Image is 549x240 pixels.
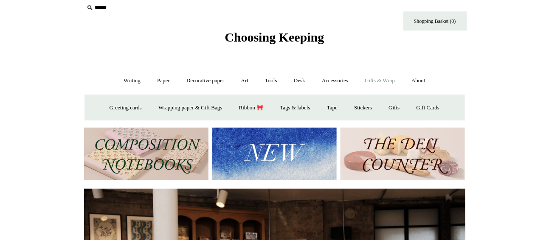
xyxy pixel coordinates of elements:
a: Stickers [346,97,380,119]
a: About [404,70,433,92]
a: Paper [149,70,177,92]
a: Tags & labels [273,97,318,119]
a: Writing [116,70,148,92]
img: The Deli Counter [341,128,465,181]
a: Desk [286,70,313,92]
a: Gifts & Wrap [357,70,403,92]
a: Choosing Keeping [225,37,324,43]
a: Tape [319,97,345,119]
a: Gift Cards [409,97,448,119]
img: New.jpg__PID:f73bdf93-380a-4a35-bcfe-7823039498e1 [212,128,337,181]
a: Decorative paper [179,70,232,92]
a: Greeting cards [102,97,149,119]
a: Gifts [381,97,408,119]
a: Art [234,70,256,92]
a: Accessories [314,70,356,92]
a: Wrapping paper & Gift Bags [151,97,230,119]
a: Tools [257,70,285,92]
img: 202302 Composition ledgers.jpg__PID:69722ee6-fa44-49dd-a067-31375e5d54ec [84,128,208,181]
a: Ribbon 🎀 [231,97,271,119]
a: Shopping Basket (0) [403,11,467,31]
span: Choosing Keeping [225,30,324,44]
